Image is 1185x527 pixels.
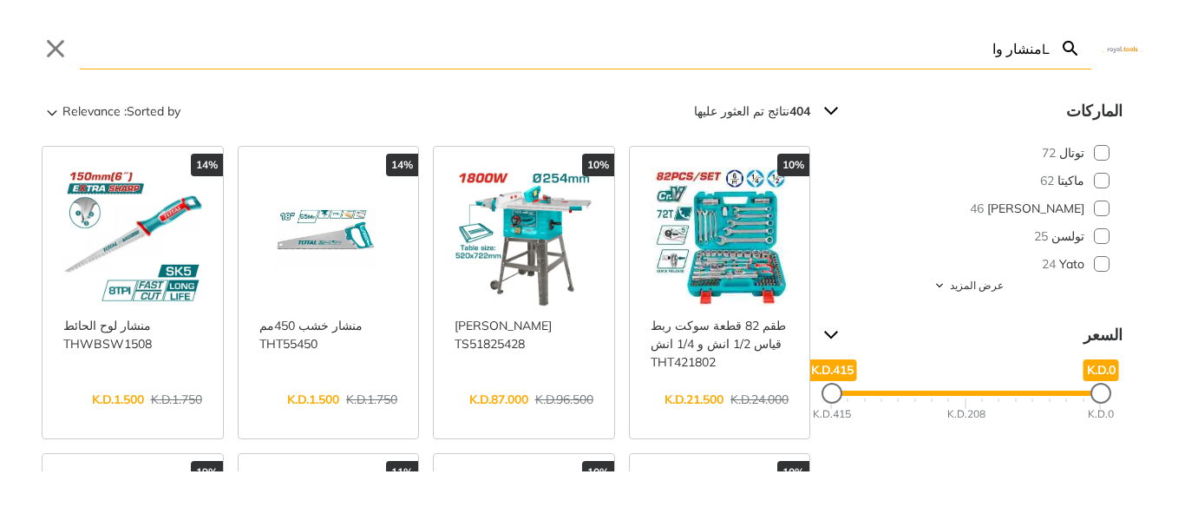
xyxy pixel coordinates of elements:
[1042,144,1056,162] span: 72
[845,321,1123,349] span: السعر
[42,97,184,125] button: Sorted by:Relevance Sort
[1059,255,1084,273] span: Yato
[810,278,1123,293] button: عرض المزيد
[62,97,121,125] span: Relevance
[191,154,223,176] div: 14%
[810,250,1123,278] button: Yato 24
[1042,255,1056,273] span: 24
[1051,227,1084,246] span: تولسن
[950,278,1004,293] span: عرض المزيد
[810,222,1123,250] button: تولسن 25
[386,461,418,484] div: 11%
[822,383,842,404] div: Maximum Price
[789,103,810,119] strong: 404
[810,167,1123,194] button: ماكيتا 62
[1060,38,1081,59] svg: Search
[777,461,809,484] div: 10%
[777,154,809,176] div: 10%
[1034,227,1048,246] span: 25
[386,154,418,176] div: 14%
[1088,406,1114,422] div: K.D.0
[813,406,851,422] div: K.D.415
[42,35,69,63] button: Close
[1090,383,1111,404] div: Minimum Price
[987,200,1084,218] span: [PERSON_NAME]
[42,101,62,122] svg: Sort
[1057,172,1084,190] span: ماكيتا
[191,461,223,484] div: 19%
[1102,44,1143,52] img: Close
[694,97,810,125] div: نتائج تم العثور عليها
[970,200,984,218] span: 46
[80,28,1050,69] input: ابحث...
[582,461,614,484] div: 10%
[947,406,985,422] div: K.D.208
[582,154,614,176] div: 10%
[810,139,1123,167] button: توتال 72
[845,97,1123,125] span: الماركات
[1059,144,1084,162] span: توتال
[810,194,1123,222] button: [PERSON_NAME] 46
[1040,172,1054,190] span: 62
